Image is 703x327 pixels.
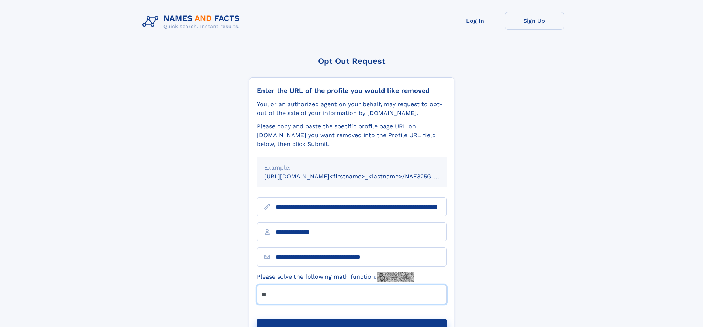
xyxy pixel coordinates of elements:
[249,56,454,66] div: Opt Out Request
[257,87,447,95] div: Enter the URL of the profile you would like removed
[257,122,447,149] div: Please copy and paste the specific profile page URL on [DOMAIN_NAME] you want removed into the Pr...
[257,100,447,118] div: You, or an authorized agent on your behalf, may request to opt-out of the sale of your informatio...
[264,163,439,172] div: Example:
[505,12,564,30] a: Sign Up
[446,12,505,30] a: Log In
[139,12,246,32] img: Logo Names and Facts
[257,272,414,282] label: Please solve the following math function:
[264,173,461,180] small: [URL][DOMAIN_NAME]<firstname>_<lastname>/NAF325G-xxxxxxxx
